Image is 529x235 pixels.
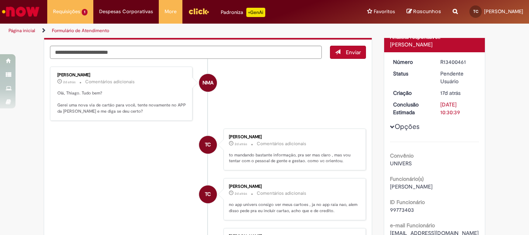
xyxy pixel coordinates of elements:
div: R13400461 [440,58,476,66]
div: Neilyse Moraes Almeida [199,74,217,92]
a: Página inicial [9,27,35,34]
time: 27/08/2025 08:01:15 [63,80,76,84]
span: Requisições [53,8,80,15]
span: UNIVERS [390,160,412,167]
span: Rascunhos [413,8,441,15]
b: Convênio [390,152,414,159]
b: ID Funcionário [390,199,425,206]
div: [PERSON_NAME] [229,184,358,189]
b: e-mail Funcionário [390,222,435,229]
time: 12/08/2025 05:40:33 [440,89,460,96]
div: [PERSON_NAME] [229,135,358,139]
span: 2d atrás [235,142,247,146]
span: TC [205,185,211,204]
div: Thiago Camargo [199,185,217,203]
p: no app univers consigo ver meus cartoes , ja no app raia nao, alem disso pede pra eu incluir cart... [229,202,358,214]
div: [PERSON_NAME] [390,41,479,48]
div: Thiago Camargo [199,136,217,154]
span: 2d atrás [63,80,76,84]
div: Pendente Usuário [440,70,476,85]
small: Comentários adicionais [257,190,306,197]
span: More [165,8,177,15]
img: ServiceNow [1,4,41,19]
button: Enviar [330,46,366,59]
div: [DATE] 10:30:39 [440,101,476,116]
dt: Status [387,70,435,77]
span: Enviar [346,49,361,56]
span: NMA [203,74,213,92]
a: Formulário de Atendimento [52,27,109,34]
p: +GenAi [246,8,265,17]
textarea: Digite sua mensagem aqui... [50,46,322,59]
span: [PERSON_NAME] [484,8,523,15]
img: click_logo_yellow_360x200.png [188,5,209,17]
small: Comentários adicionais [85,79,135,85]
span: TC [473,9,478,14]
dt: Número [387,58,435,66]
dt: Criação [387,89,435,97]
div: Padroniza [221,8,265,17]
span: 99773403 [390,206,414,213]
div: 12/08/2025 05:40:33 [440,89,476,97]
span: Favoritos [374,8,395,15]
span: Despesas Corporativas [99,8,153,15]
time: 27/08/2025 05:41:54 [235,142,247,146]
dt: Conclusão Estimada [387,101,435,116]
span: TC [205,136,211,154]
small: Comentários adicionais [257,141,306,147]
p: to mandando bastante informação, pra ser mas claro , mas vou tentar com o pessoal de gente e gest... [229,152,358,164]
div: [PERSON_NAME] [57,73,186,77]
ul: Trilhas de página [6,24,347,38]
time: 27/08/2025 05:38:58 [235,191,247,196]
p: Olá, Thiago. Tudo bem? Gerei uma nova via de cartão para você, tente novamente no APP da [PERSON_... [57,90,186,115]
span: 17d atrás [440,89,460,96]
span: 2d atrás [235,191,247,196]
span: 1 [82,9,88,15]
span: [PERSON_NAME] [390,183,433,190]
b: Funcionário(s) [390,175,424,182]
a: Rascunhos [407,8,441,15]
